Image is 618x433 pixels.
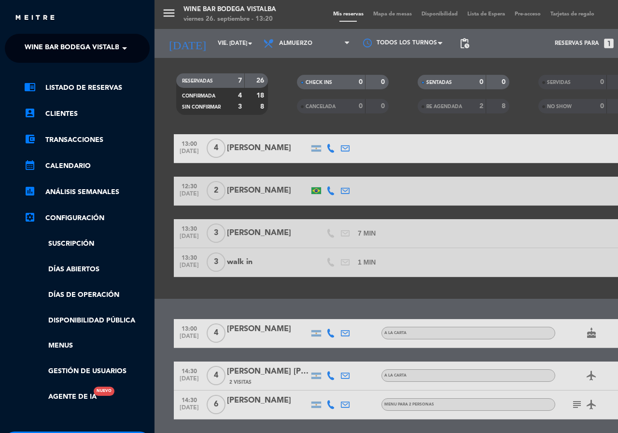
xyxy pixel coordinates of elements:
a: Días abiertos [24,264,150,275]
a: account_balance_walletTransacciones [24,134,150,146]
a: Configuración [24,212,150,224]
i: calendar_month [24,159,36,171]
i: account_box [24,107,36,119]
a: Disponibilidad pública [24,315,150,326]
img: MEITRE [14,14,56,22]
a: Suscripción [24,238,150,250]
span: Wine Bar Bodega Vistalba [25,38,124,58]
i: account_balance_wallet [24,133,36,145]
i: assessment [24,185,36,197]
a: chrome_reader_modeListado de Reservas [24,82,150,94]
a: Gestión de usuarios [24,366,150,377]
a: Agente de IANuevo [24,391,97,403]
a: calendar_monthCalendario [24,160,150,172]
a: Días de Operación [24,290,150,301]
a: Menus [24,340,150,351]
div: Nuevo [94,387,114,396]
i: chrome_reader_mode [24,81,36,93]
i: settings_applications [24,211,36,223]
a: account_boxClientes [24,108,150,120]
a: assessmentANÁLISIS SEMANALES [24,186,150,198]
